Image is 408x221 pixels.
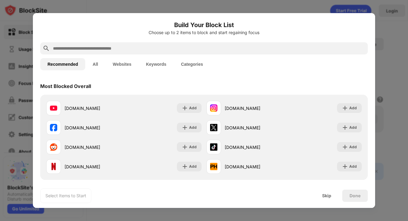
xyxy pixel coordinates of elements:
[43,45,50,52] img: search.svg
[189,144,197,150] div: Add
[349,125,357,131] div: Add
[349,105,357,111] div: Add
[210,163,217,170] img: favicons
[65,163,124,170] div: [DOMAIN_NAME]
[225,163,284,170] div: [DOMAIN_NAME]
[50,104,57,112] img: favicons
[65,105,124,111] div: [DOMAIN_NAME]
[50,163,57,170] img: favicons
[225,144,284,150] div: [DOMAIN_NAME]
[350,193,361,198] div: Done
[225,105,284,111] div: [DOMAIN_NAME]
[40,83,91,89] div: Most Blocked Overall
[210,143,217,151] img: favicons
[50,124,57,131] img: favicons
[322,193,331,198] div: Skip
[45,193,86,199] div: Select Items to Start
[40,30,368,35] div: Choose up to 2 items to block and start regaining focus
[85,58,105,70] button: All
[189,163,197,170] div: Add
[40,58,85,70] button: Recommended
[189,125,197,131] div: Add
[65,144,124,150] div: [DOMAIN_NAME]
[349,163,357,170] div: Add
[65,125,124,131] div: [DOMAIN_NAME]
[210,124,217,131] img: favicons
[40,20,368,30] h6: Build Your Block List
[189,105,197,111] div: Add
[225,125,284,131] div: [DOMAIN_NAME]
[105,58,139,70] button: Websites
[210,104,217,112] img: favicons
[349,144,357,150] div: Add
[174,58,210,70] button: Categories
[139,58,174,70] button: Keywords
[50,143,57,151] img: favicons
